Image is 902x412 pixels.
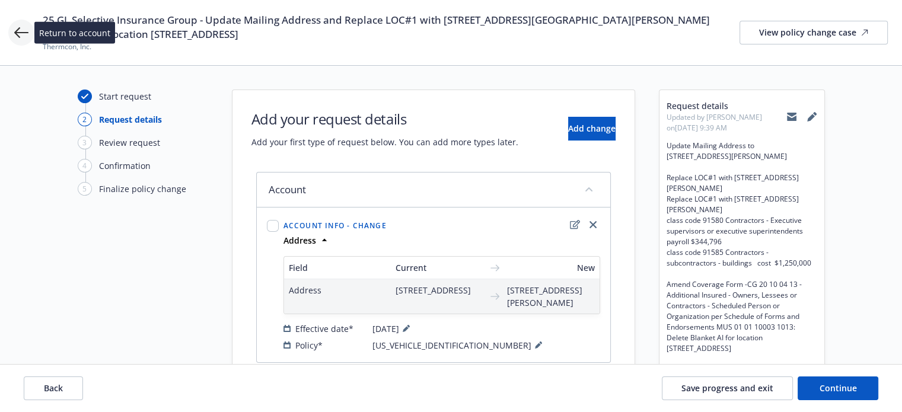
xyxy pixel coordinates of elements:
span: Current [396,261,483,274]
span: Effective date* [295,322,353,335]
div: 5 [78,182,92,196]
span: Back [44,382,63,394]
h1: Add your request details [251,109,518,129]
button: Save progress and exit [662,376,793,400]
span: Policy* [295,339,323,352]
span: Field [289,261,396,274]
div: 4 [78,159,92,173]
span: Add change [568,123,616,134]
span: Account info - Change [283,221,387,231]
strong: Address [283,235,316,246]
span: Address [289,284,386,296]
span: Add your first type of request below. You can add more types later. [251,136,518,148]
div: 3 [78,136,92,149]
button: Back [24,376,83,400]
div: Confirmation [99,159,151,172]
a: add [803,361,817,375]
span: New [507,261,595,274]
span: Save progress and exit [681,382,773,394]
div: 2 [78,113,92,126]
span: Continue [820,382,857,394]
a: edit [568,218,582,232]
span: 25 GL Selective Insurance Group - Update Mailing Address and Replace LOC#1 with [STREET_ADDRESS][... [43,13,740,41]
button: collapse content [579,180,598,199]
button: Add change [568,117,616,140]
span: Update Mailing Address to [STREET_ADDRESS][PERSON_NAME] Replace LOC#1 with [STREET_ADDRESS][PERSO... [667,140,817,354]
div: Accountcollapse content [257,173,610,207]
span: Account [269,183,306,197]
span: Updated by [PERSON_NAME] on [DATE] 9:39 AM [667,112,786,133]
span: [STREET_ADDRESS][PERSON_NAME] [507,284,595,309]
span: Request details [667,100,786,112]
span: [STREET_ADDRESS] [396,284,483,296]
div: Finalize policy change [99,183,186,195]
span: Return to account [39,27,110,39]
a: close [586,218,600,232]
div: Request details [99,113,162,126]
div: Start request [99,90,151,103]
div: Review request [99,136,160,149]
span: Reference documents [667,361,754,375]
a: associate [782,361,796,375]
div: View policy change case [759,21,868,44]
span: Thermcon, Inc. [43,41,740,52]
a: View policy change case [740,21,888,44]
span: [US_VEHICLE_IDENTIFICATION_NUMBER] [372,338,546,352]
button: Continue [798,376,878,400]
span: [DATE] [372,321,413,336]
